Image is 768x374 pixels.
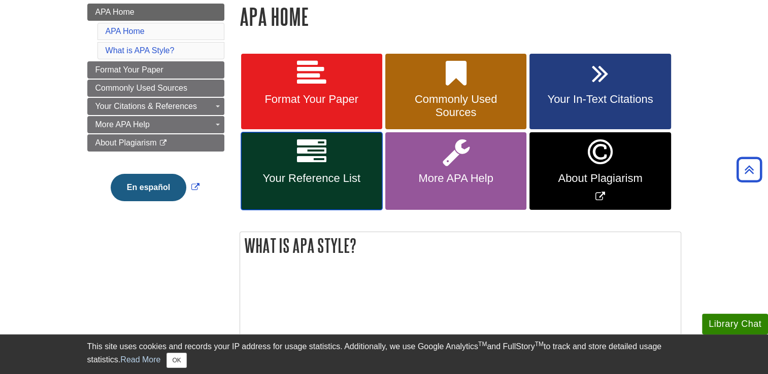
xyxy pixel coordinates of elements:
[87,80,224,97] a: Commonly Used Sources
[249,172,375,185] span: Your Reference List
[95,120,150,129] span: More APA Help
[95,102,197,110] span: Your Citations & References
[87,61,224,79] a: Format Your Paper
[240,4,681,29] h1: APA Home
[241,132,382,210] a: Your Reference List
[537,93,663,106] span: Your In-Text Citations
[87,4,224,21] a: APA Home
[249,93,375,106] span: Format Your Paper
[106,46,175,55] a: What is APA Style?
[95,8,135,16] span: APA Home
[537,172,663,185] span: About Plagiarism
[393,172,519,185] span: More APA Help
[111,174,186,201] button: En español
[702,314,768,334] button: Library Chat
[478,341,487,348] sup: TM
[385,132,526,210] a: More APA Help
[393,93,519,119] span: Commonly Used Sources
[87,134,224,152] a: About Plagiarism
[95,84,187,92] span: Commonly Used Sources
[108,183,202,192] a: Link opens in new window
[733,163,765,176] a: Back to Top
[529,132,671,210] a: Link opens in new window
[241,54,382,130] a: Format Your Paper
[120,355,160,364] a: Read More
[535,341,544,348] sup: TM
[529,54,671,130] a: Your In-Text Citations
[95,65,163,74] span: Format Your Paper
[106,27,145,35] a: APA Home
[240,232,681,259] h2: What is APA Style?
[87,98,224,115] a: Your Citations & References
[87,4,224,218] div: Guide Page Menu
[87,341,681,368] div: This site uses cookies and records your IP address for usage statistics. Additionally, we use Goo...
[87,116,224,133] a: More APA Help
[159,140,168,146] i: This link opens in a new window
[385,54,526,130] a: Commonly Used Sources
[95,138,157,147] span: About Plagiarism
[166,353,186,368] button: Close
